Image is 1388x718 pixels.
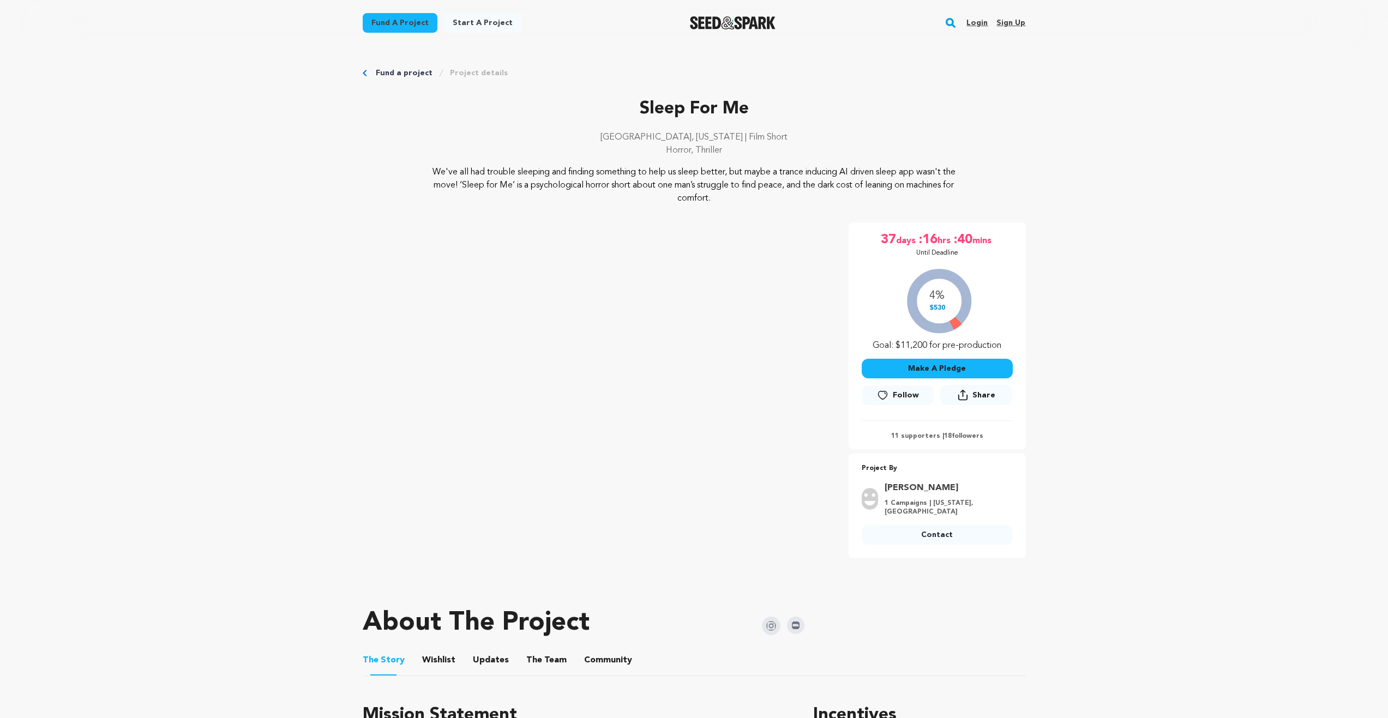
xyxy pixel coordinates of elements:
p: We've all had trouble sleeping and finding something to help us sleep better, but maybe a trance ... [429,166,959,205]
span: The [363,654,378,667]
span: Follow [893,390,919,401]
button: Make A Pledge [862,359,1013,378]
span: Community [584,654,632,667]
a: Project details [450,68,508,79]
a: Login [966,14,988,32]
button: Share [940,385,1012,405]
p: Until Deadline [916,249,958,257]
p: Horror, Thriller [363,144,1026,157]
span: Updates [473,654,509,667]
a: Fund a project [363,13,437,33]
img: user.png [862,488,878,510]
span: :16 [918,231,938,249]
a: Sign up [996,14,1025,32]
span: The [526,654,542,667]
a: Goto Vincent Rosas profile [885,481,1006,494]
p: 11 supporters | followers [862,432,1013,441]
p: Sleep For Me [363,96,1026,122]
p: Project By [862,462,1013,475]
div: Breadcrumb [363,68,1026,79]
span: hrs [938,231,953,249]
img: Seed&Spark Logo Dark Mode [690,16,776,29]
a: Follow [862,385,934,405]
span: 37 [881,231,896,249]
span: Share [972,390,995,401]
a: Start a project [444,13,521,33]
span: :40 [953,231,972,249]
span: Wishlist [422,654,455,667]
span: Team [526,654,567,667]
img: Seed&Spark IMDB Icon [787,617,804,634]
a: Seed&Spark Homepage [690,16,776,29]
span: days [896,231,918,249]
p: 1 Campaigns | [US_STATE], [GEOGRAPHIC_DATA] [885,499,1006,516]
span: Share [940,385,1012,409]
img: Seed&Spark Instagram Icon [762,617,780,635]
a: Contact [862,525,1013,545]
a: Fund a project [376,68,432,79]
span: Story [363,654,405,667]
h1: About The Project [363,610,590,636]
p: [GEOGRAPHIC_DATA], [US_STATE] | Film Short [363,131,1026,144]
span: 18 [944,433,952,439]
span: mins [972,231,994,249]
